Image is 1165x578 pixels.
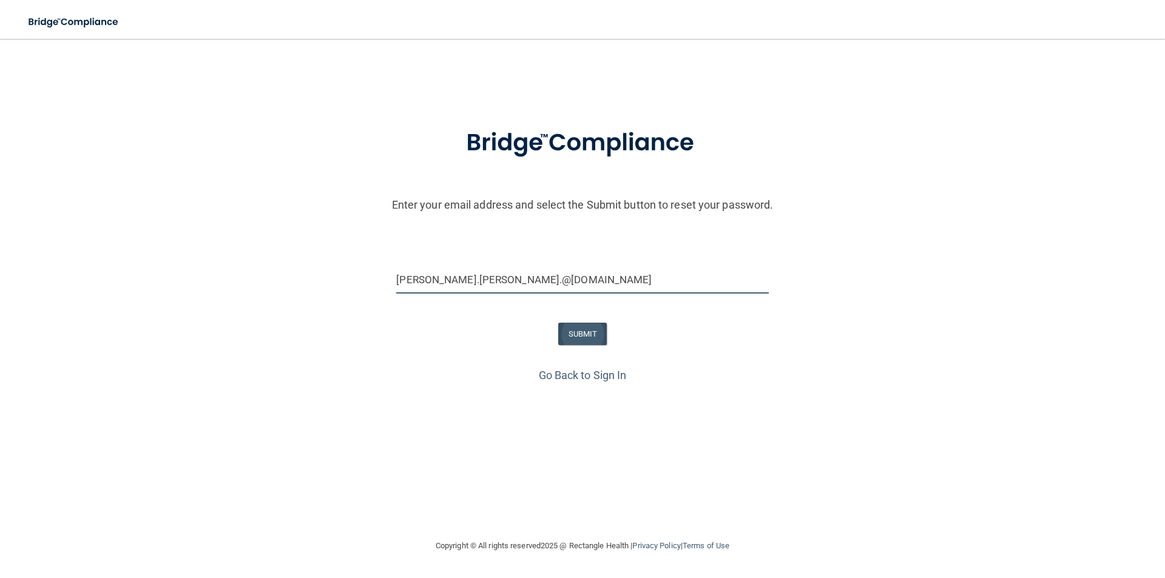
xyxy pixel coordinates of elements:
img: bridge_compliance_login_screen.278c3ca4.svg [18,10,130,35]
a: Terms of Use [683,541,729,550]
iframe: Drift Widget Chat Controller [955,492,1150,540]
button: SUBMIT [558,323,607,345]
a: Privacy Policy [632,541,680,550]
input: Email [396,266,768,294]
div: Copyright © All rights reserved 2025 @ Rectangle Health | | [361,526,804,565]
img: bridge_compliance_login_screen.278c3ca4.svg [441,112,724,175]
a: Go Back to Sign In [539,369,627,381]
